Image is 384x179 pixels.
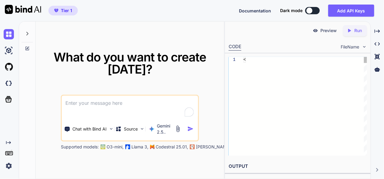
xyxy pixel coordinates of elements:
p: Supported models: [61,144,99,150]
p: O3-mini, [107,144,124,150]
img: ai-studio [4,45,14,56]
span: < [243,57,246,62]
img: settings [4,161,14,171]
span: What do you want to create [DATE]? [54,50,206,77]
button: Documentation [239,8,271,14]
img: Pick Models [140,126,145,131]
img: GPT-4 [101,144,105,149]
button: premiumTier 1 [48,6,78,15]
p: Preview [321,28,337,34]
p: Source [124,126,138,132]
img: Pick Tools [108,126,114,131]
p: Gemini 2.5.. [157,123,172,135]
img: chevron down [362,44,367,49]
img: githubLight [4,62,14,72]
img: icon [187,126,194,132]
span: Documentation [239,8,271,13]
p: Chat with Bind AI [72,126,107,132]
div: CODE [229,43,241,51]
button: Add API Keys [328,5,374,17]
img: premium [54,9,58,12]
span: Tier 1 [61,8,72,14]
div: 1 [229,57,236,63]
p: Llama 3, [131,144,148,150]
img: Bind AI [5,5,41,14]
img: darkCloudIdeIcon [4,78,14,88]
h2: OUTPUT [225,159,370,174]
p: [PERSON_NAME] 3.7 Sonnet, [196,144,255,150]
img: Gemini 2.5 Pro [148,126,154,132]
span: Dark mode [280,8,303,14]
img: Mistral-AI [150,145,154,149]
p: Codestral 25.01, [156,144,188,150]
img: chat [4,29,14,39]
img: Llama2 [125,144,130,149]
img: claude [190,144,195,149]
span: FileName [341,44,359,50]
p: Run [355,28,362,34]
img: attachment [174,125,181,132]
img: preview [313,28,318,33]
